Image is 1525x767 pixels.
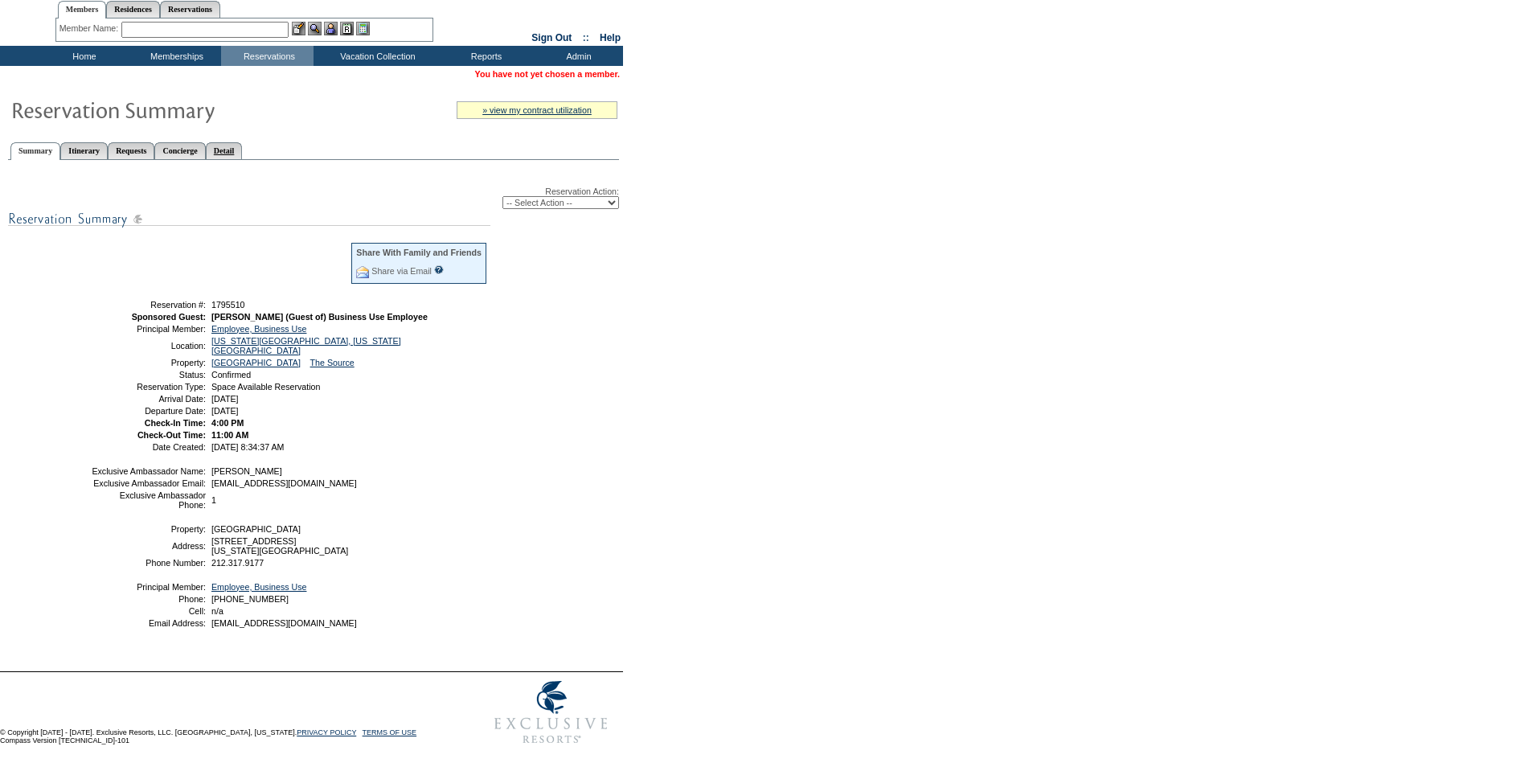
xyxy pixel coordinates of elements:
td: Cell: [91,606,206,616]
div: Share With Family and Friends [356,248,482,257]
img: Exclusive Resorts [479,672,623,753]
a: Employee, Business Use [211,582,306,592]
td: Home [36,46,129,66]
img: Reservations [340,22,354,35]
td: Address: [91,536,206,556]
strong: Check-In Time: [145,418,206,428]
a: TERMS OF USE [363,728,417,736]
td: Vacation Collection [314,46,438,66]
span: 11:00 AM [211,430,248,440]
span: [DATE] 8:34:37 AM [211,442,284,452]
td: Status: [91,370,206,379]
a: Reservations [160,1,220,18]
a: Itinerary [60,142,108,159]
a: » view my contract utilization [482,105,592,115]
a: PRIVACY POLICY [297,728,356,736]
td: Reservations [221,46,314,66]
td: Principal Member: [91,324,206,334]
span: [DATE] [211,394,239,404]
td: Email Address: [91,618,206,628]
a: Help [600,32,621,43]
strong: Sponsored Guest: [132,312,206,322]
a: Members [58,1,107,18]
img: subTtlResSummary.gif [8,209,490,229]
td: Property: [91,358,206,367]
span: 1 [211,495,216,505]
td: Date Created: [91,442,206,452]
td: Phone Number: [91,558,206,568]
a: Employee, Business Use [211,324,306,334]
a: Requests [108,142,154,159]
span: [PERSON_NAME] (Guest of) Business Use Employee [211,312,428,322]
td: Departure Date: [91,406,206,416]
img: Reservaton Summary [10,93,332,125]
td: Principal Member: [91,582,206,592]
td: Admin [531,46,623,66]
a: [US_STATE][GEOGRAPHIC_DATA], [US_STATE][GEOGRAPHIC_DATA] [211,336,401,355]
td: Memberships [129,46,221,66]
td: Reports [438,46,531,66]
img: b_edit.gif [292,22,305,35]
a: [GEOGRAPHIC_DATA] [211,358,301,367]
span: [EMAIL_ADDRESS][DOMAIN_NAME] [211,478,357,488]
span: [PERSON_NAME] [211,466,282,476]
td: Exclusive Ambassador Phone: [91,490,206,510]
span: [PHONE_NUMBER] [211,594,289,604]
td: Property: [91,524,206,534]
span: 4:00 PM [211,418,244,428]
span: You have not yet chosen a member. [475,69,620,79]
span: [GEOGRAPHIC_DATA] [211,524,301,534]
span: Space Available Reservation [211,382,320,392]
img: b_calculator.gif [356,22,370,35]
span: [EMAIL_ADDRESS][DOMAIN_NAME] [211,618,357,628]
strong: Check-Out Time: [137,430,206,440]
input: What is this? [434,265,444,274]
div: Reservation Action: [8,187,619,209]
td: Location: [91,336,206,355]
a: Concierge [154,142,205,159]
span: 212.317.9177 [211,558,264,568]
a: The Source [310,358,355,367]
td: Exclusive Ambassador Email: [91,478,206,488]
a: Share via Email [371,266,432,276]
a: Residences [106,1,160,18]
span: [DATE] [211,406,239,416]
span: n/a [211,606,223,616]
div: Member Name: [59,22,121,35]
span: [STREET_ADDRESS] [US_STATE][GEOGRAPHIC_DATA] [211,536,348,556]
span: Confirmed [211,370,251,379]
td: Reservation Type: [91,382,206,392]
img: View [308,22,322,35]
img: Impersonate [324,22,338,35]
a: Summary [10,142,60,160]
td: Arrival Date: [91,394,206,404]
span: 1795510 [211,300,245,310]
td: Phone: [91,594,206,604]
td: Reservation #: [91,300,206,310]
td: Exclusive Ambassador Name: [91,466,206,476]
a: Sign Out [531,32,572,43]
span: :: [583,32,589,43]
a: Detail [206,142,243,159]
